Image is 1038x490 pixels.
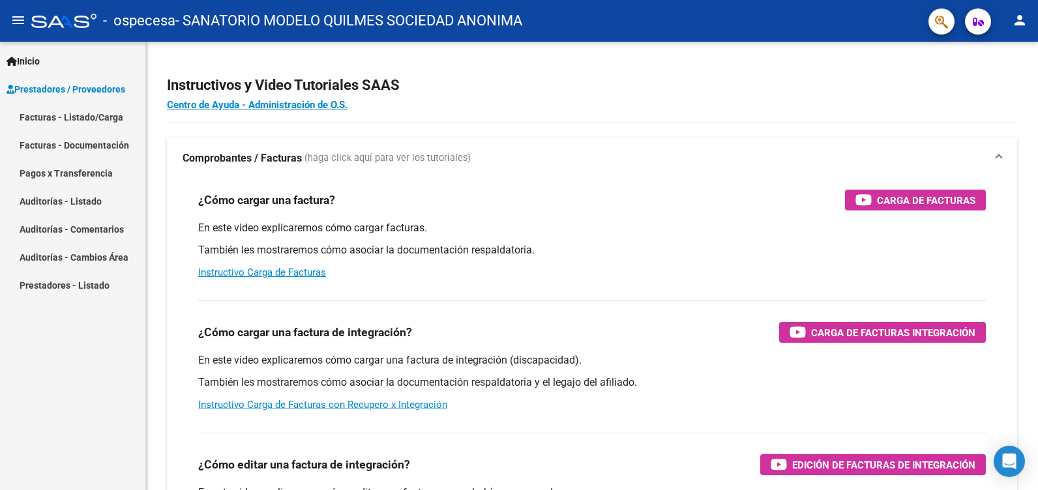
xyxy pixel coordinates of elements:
[7,54,40,68] span: Inicio
[198,353,986,367] p: En este video explicaremos cómo cargar una factura de integración (discapacidad).
[792,457,975,473] span: Edición de Facturas de integración
[167,137,1017,179] mat-expansion-panel-header: Comprobantes / Facturas (haga click aquí para ver los tutoriales)
[198,243,986,257] p: También les mostraremos cómo asociar la documentación respaldatoria.
[175,7,522,35] span: - SANATORIO MODELO QUILMES SOCIEDAD ANONIMA
[7,82,125,96] span: Prestadores / Proveedores
[198,455,410,474] h3: ¿Cómo editar una factura de integración?
[198,375,986,390] p: También les mostraremos cómo asociar la documentación respaldatoria y el legajo del afiliado.
[167,99,348,111] a: Centro de Ayuda - Administración de O.S.
[304,151,471,166] span: (haga click aquí para ver los tutoriales)
[198,221,986,235] p: En este video explicaremos cómo cargar facturas.
[167,73,1017,98] h2: Instructivos y Video Tutoriales SAAS
[10,12,26,28] mat-icon: menu
[103,7,175,35] span: - ospecesa
[198,399,447,411] a: Instructivo Carga de Facturas con Recupero x Integración
[877,192,975,209] span: Carga de Facturas
[811,324,975,341] span: Carga de Facturas Integración
[198,267,326,278] a: Instructivo Carga de Facturas
[760,454,986,475] button: Edición de Facturas de integración
[198,323,412,341] h3: ¿Cómo cargar una factura de integración?
[198,191,335,209] h3: ¿Cómo cargar una factura?
[183,151,302,166] strong: Comprobantes / Facturas
[779,322,986,343] button: Carga de Facturas Integración
[1012,12,1028,28] mat-icon: person
[845,190,986,210] button: Carga de Facturas
[994,446,1025,477] div: Open Intercom Messenger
